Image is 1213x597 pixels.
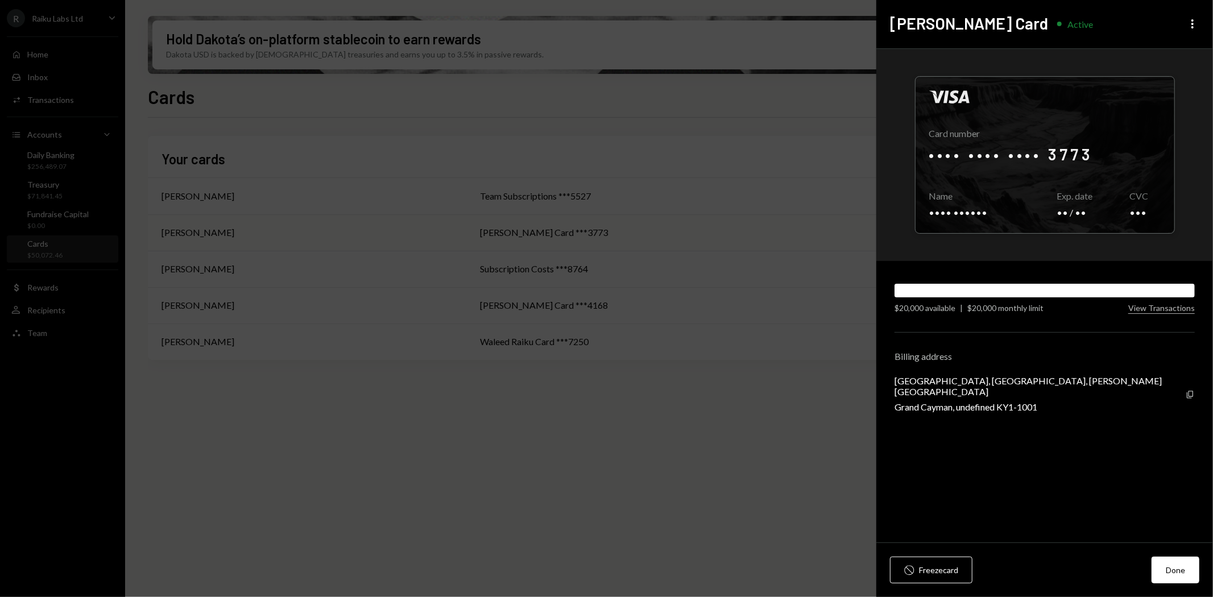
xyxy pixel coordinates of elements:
[1067,19,1093,30] div: Active
[895,401,1186,412] div: Grand Cayman, undefined KY1-1001
[895,302,955,314] div: $20,000 available
[960,302,963,314] div: |
[967,302,1044,314] div: $20,000 monthly limit
[1152,557,1199,583] button: Done
[1128,303,1195,314] button: View Transactions
[890,557,972,583] button: Freezecard
[890,13,1048,35] h2: [PERSON_NAME] Card
[895,351,1195,362] div: Billing address
[895,375,1186,397] div: [GEOGRAPHIC_DATA], [GEOGRAPHIC_DATA], [PERSON_NAME][GEOGRAPHIC_DATA]
[915,76,1175,234] div: Click to reveal
[919,564,958,576] div: Freeze card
